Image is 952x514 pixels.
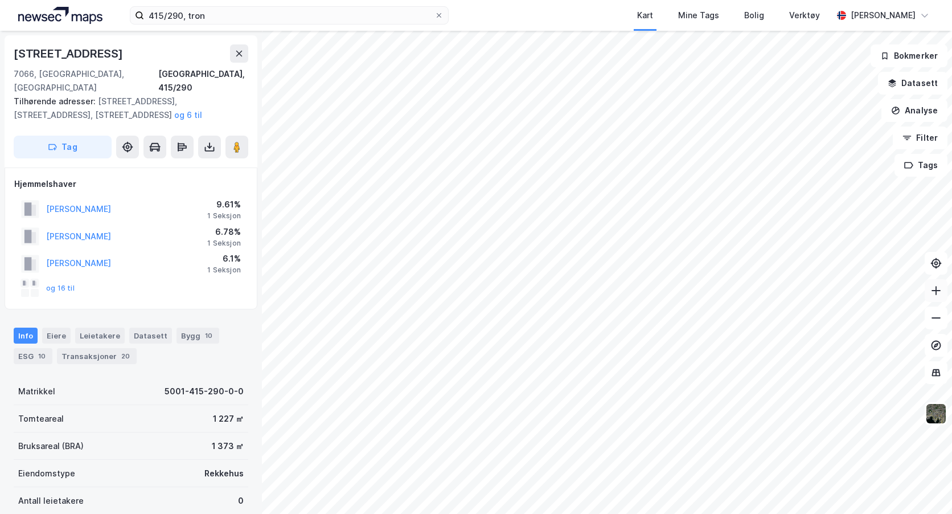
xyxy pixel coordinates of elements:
div: 6.1% [207,252,241,266]
div: [GEOGRAPHIC_DATA], 415/290 [158,67,248,95]
div: 1 373 ㎡ [212,439,244,453]
div: Transaksjoner [57,348,137,364]
div: Eiendomstype [18,467,75,480]
div: 6.78% [207,225,241,239]
div: Eiere [42,328,71,344]
div: Matrikkel [18,385,55,398]
div: 10 [203,330,215,341]
button: Tags [894,154,947,177]
button: Filter [893,127,947,149]
div: Tomteareal [18,412,64,426]
div: Kart [637,9,653,22]
div: 7066, [GEOGRAPHIC_DATA], [GEOGRAPHIC_DATA] [14,67,158,95]
div: 10 [36,350,48,362]
div: Verktøy [789,9,820,22]
iframe: Chat Widget [895,459,952,514]
img: logo.a4113a55bc3d86da70a041830d287a7e.svg [18,7,102,24]
div: Mine Tags [678,9,719,22]
div: Rekkehus [204,467,244,480]
div: Antall leietakere [18,494,84,508]
div: 1 Seksjon [207,266,241,275]
div: Kontrollprogram for chat [895,459,952,514]
div: Bruksareal (BRA) [18,439,84,453]
div: 1 Seksjon [207,211,241,221]
button: Datasett [878,72,947,95]
div: 1 Seksjon [207,239,241,248]
div: 9.61% [207,198,241,211]
img: 9k= [925,403,947,425]
input: Søk på adresse, matrikkel, gårdeiere, leietakere eller personer [144,7,434,24]
div: 0 [238,494,244,508]
div: [PERSON_NAME] [851,9,916,22]
div: Bolig [744,9,764,22]
div: Bygg [177,328,219,344]
div: Hjemmelshaver [14,177,248,191]
span: Tilhørende adresser: [14,96,98,106]
button: Tag [14,136,112,158]
div: 20 [119,350,132,362]
div: [STREET_ADDRESS], [STREET_ADDRESS], [STREET_ADDRESS] [14,95,239,122]
button: Bokmerker [871,44,947,67]
div: Datasett [129,328,172,344]
div: Leietakere [75,328,125,344]
div: 1 227 ㎡ [213,412,244,426]
button: Analyse [881,99,947,122]
div: ESG [14,348,52,364]
div: Info [14,328,38,344]
div: 5001-415-290-0-0 [165,385,244,398]
div: [STREET_ADDRESS] [14,44,125,63]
